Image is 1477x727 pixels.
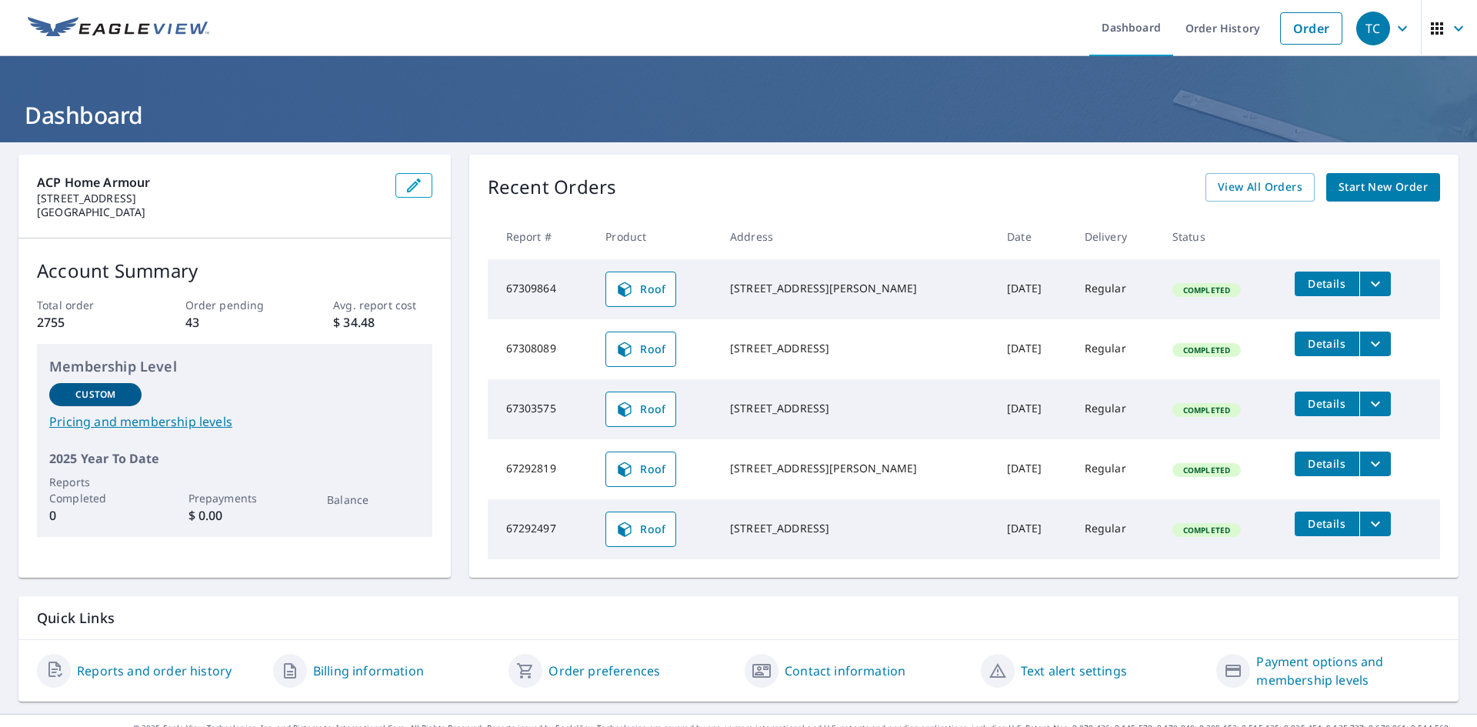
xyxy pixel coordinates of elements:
div: [STREET_ADDRESS] [730,401,982,416]
td: Regular [1072,439,1160,499]
a: Roof [605,272,676,307]
td: 67303575 [488,379,594,439]
p: Account Summary [37,257,432,285]
div: [STREET_ADDRESS][PERSON_NAME] [730,281,982,296]
th: Status [1160,214,1282,259]
span: Completed [1174,405,1239,415]
td: [DATE] [995,499,1072,559]
td: [DATE] [995,319,1072,379]
p: 43 [185,313,284,332]
span: Details [1304,516,1350,531]
a: Text alert settings [1021,662,1127,680]
span: Roof [615,400,666,419]
td: 67292497 [488,499,594,559]
span: Roof [615,520,666,539]
span: View All Orders [1218,178,1302,197]
p: [GEOGRAPHIC_DATA] [37,205,383,219]
p: Membership Level [49,356,420,377]
img: EV Logo [28,17,209,40]
th: Report # [488,214,594,259]
span: Roof [615,340,666,358]
td: [DATE] [995,379,1072,439]
div: [STREET_ADDRESS][PERSON_NAME] [730,461,982,476]
td: [DATE] [995,259,1072,319]
div: [STREET_ADDRESS] [730,341,982,356]
h1: Dashboard [18,99,1459,131]
th: Delivery [1072,214,1160,259]
span: Start New Order [1339,178,1428,197]
td: Regular [1072,319,1160,379]
p: $ 34.48 [333,313,432,332]
a: Roof [605,332,676,367]
p: $ 0.00 [188,506,281,525]
a: Billing information [313,662,424,680]
a: Pricing and membership levels [49,412,420,431]
span: Completed [1174,465,1239,475]
span: Roof [615,460,666,479]
span: Completed [1174,285,1239,295]
p: Recent Orders [488,173,617,202]
td: Regular [1072,379,1160,439]
span: Details [1304,336,1350,351]
a: Order [1280,12,1342,45]
button: filesDropdownBtn-67292819 [1359,452,1391,476]
th: Date [995,214,1072,259]
span: Completed [1174,345,1239,355]
a: Payment options and membership levels [1256,652,1440,689]
span: Details [1304,276,1350,291]
button: detailsBtn-67309864 [1295,272,1359,296]
a: Order preferences [548,662,660,680]
p: Balance [327,492,419,508]
p: Prepayments [188,490,281,506]
a: Reports and order history [77,662,232,680]
a: Roof [605,392,676,427]
button: detailsBtn-67308089 [1295,332,1359,356]
button: detailsBtn-67303575 [1295,392,1359,416]
p: Avg. report cost [333,297,432,313]
div: TC [1356,12,1390,45]
td: Regular [1072,259,1160,319]
button: filesDropdownBtn-67308089 [1359,332,1391,356]
button: filesDropdownBtn-67309864 [1359,272,1391,296]
button: filesDropdownBtn-67292497 [1359,512,1391,536]
td: 67292819 [488,439,594,499]
span: Roof [615,280,666,298]
td: Regular [1072,499,1160,559]
button: detailsBtn-67292497 [1295,512,1359,536]
a: Start New Order [1326,173,1440,202]
p: 0 [49,506,142,525]
a: Contact information [785,662,905,680]
th: Address [718,214,995,259]
p: 2025 Year To Date [49,449,420,468]
p: ACP Home Armour [37,173,383,192]
span: Completed [1174,525,1239,535]
span: Details [1304,396,1350,411]
th: Product [593,214,718,259]
a: View All Orders [1205,173,1315,202]
a: Roof [605,512,676,547]
td: 67308089 [488,319,594,379]
p: Quick Links [37,609,1440,628]
td: 67309864 [488,259,594,319]
span: Details [1304,456,1350,471]
p: Order pending [185,297,284,313]
button: filesDropdownBtn-67303575 [1359,392,1391,416]
button: detailsBtn-67292819 [1295,452,1359,476]
p: Custom [75,388,115,402]
p: Total order [37,297,135,313]
p: [STREET_ADDRESS] [37,192,383,205]
p: 2755 [37,313,135,332]
td: [DATE] [995,439,1072,499]
div: [STREET_ADDRESS] [730,521,982,536]
a: Roof [605,452,676,487]
p: Reports Completed [49,474,142,506]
